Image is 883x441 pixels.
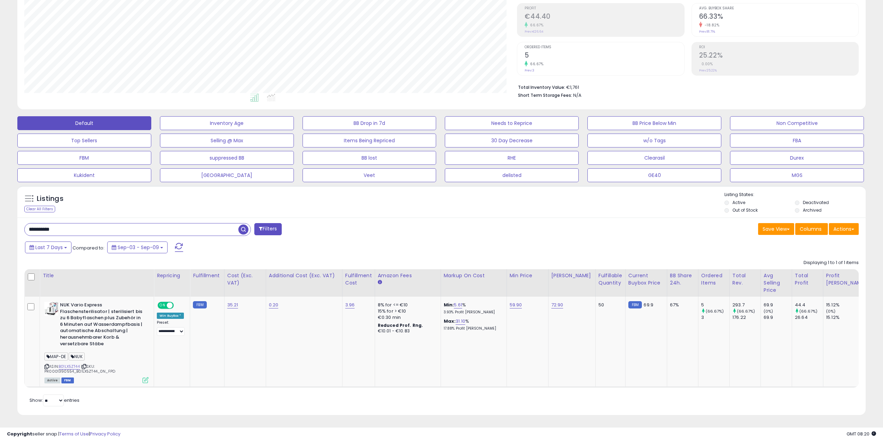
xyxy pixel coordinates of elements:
a: 35.21 [227,302,238,308]
b: Min: [444,302,454,308]
button: Top Sellers [17,134,151,147]
h5: Listings [37,194,63,204]
button: Sep-03 - Sep-09 [107,241,168,253]
span: | SKU: PR0001390554_B01LX5ZT44_0N_FPD [44,364,115,374]
button: Kukident [17,168,151,182]
small: (0%) [826,308,836,314]
div: Total Profit [795,272,820,287]
b: Reduced Prof. Rng. [378,322,423,328]
span: Profit [525,7,684,10]
div: 293.7 [732,302,761,308]
span: ON [158,303,167,308]
small: (66.67%) [737,308,755,314]
small: 66.67% [528,23,543,28]
small: Prev: 25.22% [699,68,717,73]
div: Total Rev. [732,272,758,287]
label: Out of Stock [732,207,758,213]
div: Amazon Fees [378,272,438,279]
div: Min Price [510,272,545,279]
span: 2025-09-17 08:20 GMT [847,431,876,437]
div: Preset: [157,320,185,336]
span: Columns [800,226,822,232]
div: Markup on Cost [444,272,504,279]
div: Additional Cost (Exc. VAT) [269,272,339,279]
button: Filters [254,223,281,235]
h2: 5 [525,51,684,61]
button: Save View [758,223,794,235]
button: [GEOGRAPHIC_DATA] [160,168,294,182]
div: 15% for > €10 [378,308,435,314]
div: 50 [598,302,620,308]
small: -18.82% [702,23,720,28]
button: RHE [445,151,579,165]
button: BB Drop in 7d [303,116,436,130]
span: NUK [69,353,85,361]
span: FBM [61,378,74,383]
span: Ordered Items [525,45,684,49]
div: Fulfillment Cost [345,272,372,287]
b: Total Inventory Value: [518,84,565,90]
a: B01LX5ZT44 [59,364,80,370]
small: 0.00% [699,61,713,67]
a: 72.90 [551,302,563,308]
a: 0.20 [269,302,279,308]
div: seller snap | | [7,431,120,438]
button: suppressed BB [160,151,294,165]
div: €0.30 min [378,314,435,321]
div: 69.9 [764,302,792,308]
div: Profit [PERSON_NAME] [826,272,867,287]
div: 5 [701,302,729,308]
p: 3.93% Profit [PERSON_NAME] [444,310,501,315]
button: Veet [303,168,436,182]
button: GE40 [587,168,721,182]
button: Selling @ Max [160,134,294,147]
button: Inventory Age [160,116,294,130]
span: Show: entries [29,397,79,404]
button: Durex [730,151,864,165]
div: [PERSON_NAME] [551,272,593,279]
div: 15.12% [826,302,870,308]
span: Avg. Buybox Share [699,7,858,10]
button: 30 Day Decrease [445,134,579,147]
div: Fulfillable Quantity [598,272,622,287]
div: Clear All Filters [24,206,55,212]
div: 44.4 [795,302,823,308]
button: Items Being Repriced [303,134,436,147]
small: Prev: 3 [525,68,534,73]
button: Non Competitive [730,116,864,130]
h2: 25.22% [699,51,858,61]
small: FBM [193,301,206,308]
b: Short Term Storage Fees: [518,92,572,98]
small: Prev: €26.64 [525,29,543,34]
div: 176.22 [732,314,761,321]
span: N/A [573,92,581,99]
h2: €44.40 [525,12,684,22]
div: 15.12% [826,314,870,321]
small: FBM [628,301,642,308]
span: Last 7 Days [35,244,63,251]
div: Current Buybox Price [628,272,664,287]
a: 31.10 [456,318,465,325]
span: OFF [173,303,184,308]
a: 59.90 [510,302,522,308]
small: Prev: 81.71% [699,29,715,34]
div: Title [43,272,151,279]
button: MGS [730,168,864,182]
label: Archived [803,207,822,213]
span: Sep-03 - Sep-09 [118,244,159,251]
small: 66.67% [528,61,543,67]
div: Displaying 1 to 1 of 1 items [804,260,859,266]
div: 8% for <= €10 [378,302,435,308]
div: 26.64 [795,314,823,321]
button: Columns [795,223,828,235]
div: Repricing [157,272,187,279]
div: €10.01 - €10.83 [378,328,435,334]
button: Needs to Reprice [445,116,579,130]
small: (0%) [764,308,773,314]
small: (66.67%) [799,308,817,314]
button: Default [17,116,151,130]
div: % [444,318,501,331]
div: Ordered Items [701,272,727,287]
div: ASIN: [44,302,148,382]
a: Privacy Policy [90,431,120,437]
